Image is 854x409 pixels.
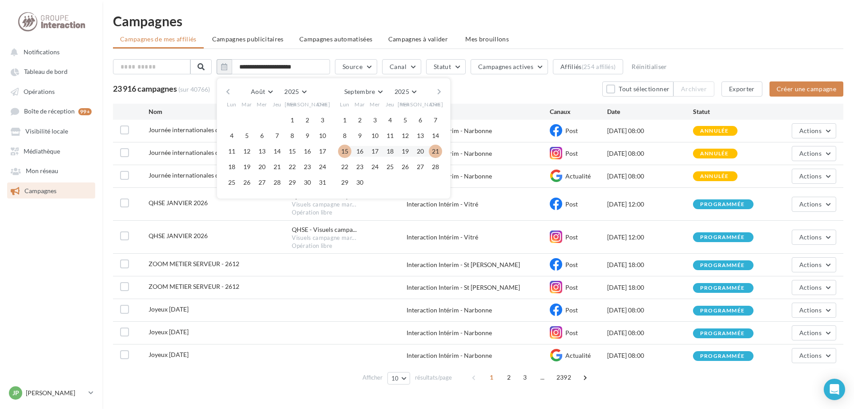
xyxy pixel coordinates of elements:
div: [DATE] 08:00 [607,172,693,181]
a: Médiathèque [5,143,97,159]
button: 3 [316,113,329,127]
span: 2025 [284,88,299,95]
span: Journée internationales des forêts [149,149,242,156]
span: Campagnes à valider [388,35,448,44]
button: 15 [286,145,299,158]
button: 23 [353,160,367,174]
span: résultats/page [415,373,452,382]
div: [DATE] 08:00 [607,351,693,360]
a: Mon réseau [5,162,97,178]
button: 10 [316,129,329,142]
span: Visuels campagne mar... [292,201,356,209]
span: Tableau de bord [24,68,68,76]
button: Actions [792,257,836,272]
span: Campagnes automatisées [299,35,373,43]
button: 13 [414,129,427,142]
div: Date [607,107,693,116]
span: QHSE - Visuels campa... [292,225,357,234]
span: Joyeux noël [149,351,189,358]
button: 5 [399,113,412,127]
button: Affiliés(254 affiliés) [553,59,623,74]
span: Septembre [344,88,375,95]
span: Lun [227,101,237,108]
span: Joyeux noël [149,328,189,336]
div: Opération libre [292,242,407,250]
button: Réinitialiser [628,61,671,72]
span: Joyeux noël [149,305,189,313]
p: [PERSON_NAME] [26,389,85,397]
button: 24 [316,160,329,174]
button: 29 [286,176,299,189]
div: Interaction Intérim - Narbonne [407,306,550,315]
button: Actions [792,146,836,161]
span: Campagnes [24,187,56,194]
button: 14 [270,145,284,158]
span: Post [565,306,578,314]
span: Médiathèque [24,147,60,155]
span: QHSE JANVIER 2026 [149,232,208,239]
h1: Campagnes [113,14,843,28]
button: 19 [399,145,412,158]
div: programmée [700,353,745,359]
a: Opérations [5,83,97,99]
button: 4 [225,129,238,142]
button: 9 [301,129,314,142]
div: [DATE] 18:00 [607,260,693,269]
button: 23 [301,160,314,174]
span: Actions [799,283,822,291]
button: 15 [338,145,351,158]
button: Exporter [721,81,762,97]
button: 7 [429,113,442,127]
span: Actions [799,150,822,157]
button: 2025 [281,85,310,98]
button: Archiver [673,81,714,97]
div: [DATE] 18:00 [607,283,693,292]
button: 31 [316,176,329,189]
button: Source [335,59,377,74]
button: Actions [792,230,836,245]
div: 99+ [78,108,92,115]
button: Tout sélectionner [602,81,673,97]
button: 18 [225,160,238,174]
div: Opération libre [292,209,407,217]
div: [DATE] 08:00 [607,328,693,337]
div: [DATE] 12:00 [607,233,693,242]
span: Campagnes actives [478,63,533,70]
button: 11 [383,129,397,142]
span: [PERSON_NAME] [285,101,330,108]
div: annulée [700,151,729,157]
div: annulée [700,174,729,179]
button: Actions [792,280,836,295]
span: 2 [502,370,516,385]
button: 27 [255,176,269,189]
div: Open Intercom Messenger [824,379,845,400]
span: Visibilité locale [25,128,68,135]
button: Créer une campagne [769,81,843,97]
button: 19 [240,160,254,174]
span: Mes brouillons [465,35,509,43]
span: Notifications [24,48,60,56]
span: ZOOM METIER SERVEUR - 2612 [149,260,239,267]
span: 2392 [553,370,575,385]
div: Interaction Intérim - Vitré [407,233,550,242]
button: 26 [399,160,412,174]
button: 2 [301,113,314,127]
div: Statut [693,107,779,116]
span: Actions [799,352,822,359]
span: Actualité [565,352,591,359]
span: Dim [430,101,441,108]
span: Actions [799,329,822,336]
span: Actions [799,261,822,268]
div: programmée [700,235,745,240]
button: 18 [383,145,397,158]
button: 25 [225,176,238,189]
button: Statut [426,59,466,74]
a: Boîte de réception 99+ [5,103,97,119]
button: 30 [301,176,314,189]
span: Mar [354,101,365,108]
span: Post [565,200,578,208]
div: Interaction Interim - St [PERSON_NAME] [407,283,550,292]
button: 7 [270,129,284,142]
span: Mer [257,101,267,108]
div: annulée [700,128,729,134]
